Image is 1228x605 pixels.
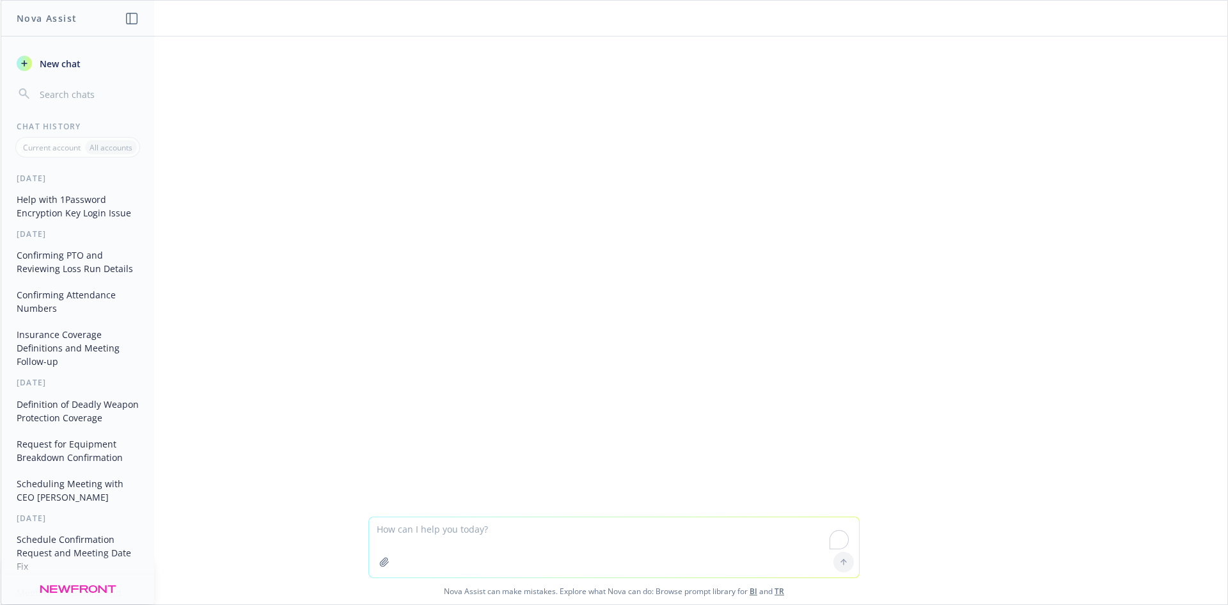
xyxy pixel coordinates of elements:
[1,513,154,524] div: [DATE]
[12,324,144,372] button: Insurance Coverage Definitions and Meeting Follow-up
[1,173,154,184] div: [DATE]
[775,586,784,597] a: TR
[369,517,859,577] textarea: To enrich screen reader interactions, please activate Accessibility in Grammarly extension settings
[37,85,139,103] input: Search chats
[12,189,144,223] button: Help with 1Password Encryption Key Login Issue
[12,284,144,319] button: Confirming Attendance Numbers
[23,142,81,153] p: Current account
[750,586,757,597] a: BI
[6,578,1222,604] span: Nova Assist can make mistakes. Explore what Nova can do: Browse prompt library for and
[12,394,144,428] button: Definition of Deadly Weapon Protection Coverage
[17,12,77,25] h1: Nova Assist
[1,377,154,388] div: [DATE]
[1,229,154,239] div: [DATE]
[12,529,144,577] button: Schedule Confirmation Request and Meeting Date Fix
[12,473,144,508] button: Scheduling Meeting with CEO [PERSON_NAME]
[37,57,81,70] span: New chat
[12,245,144,279] button: Confirming PTO and Reviewing Loss Run Details
[1,121,154,132] div: Chat History
[12,433,144,468] button: Request for Equipment Breakdown Confirmation
[12,52,144,75] button: New chat
[90,142,132,153] p: All accounts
